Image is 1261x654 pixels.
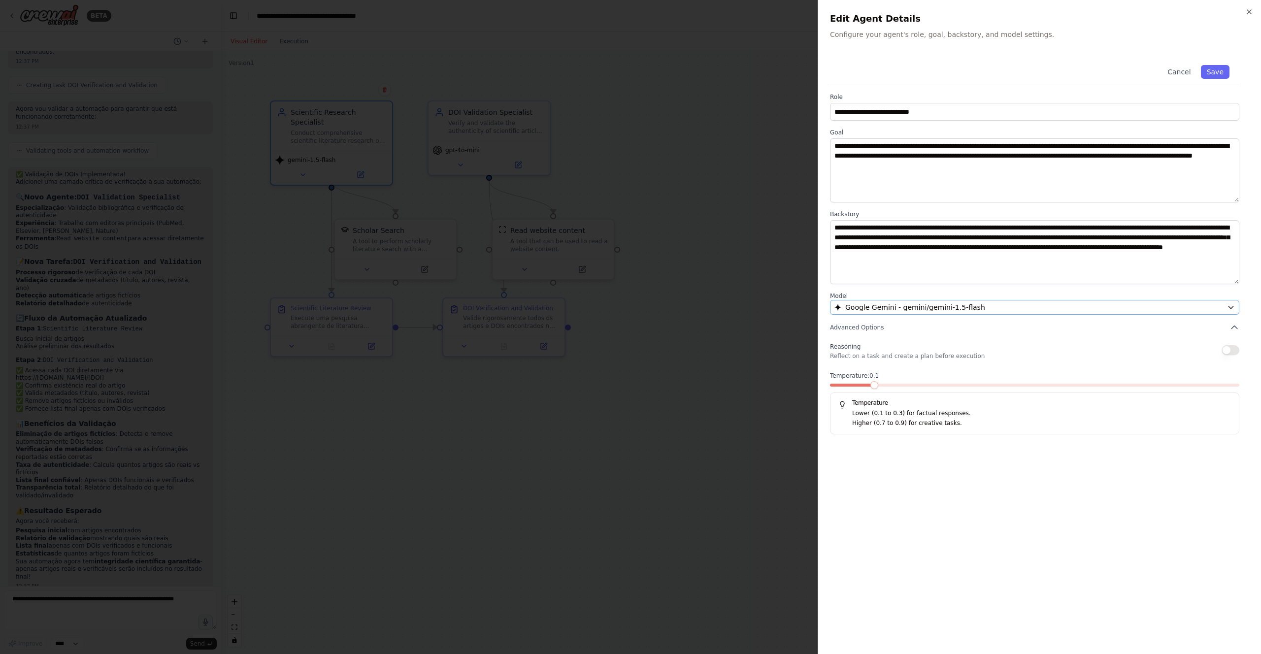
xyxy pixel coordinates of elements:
button: Google Gemini - gemini/gemini-1.5-flash [830,300,1239,315]
p: Lower (0.1 to 0.3) for factual responses. [852,409,1231,419]
h2: Edit Agent Details [830,12,1249,26]
button: Advanced Options [830,323,1239,332]
span: Advanced Options [830,324,884,331]
span: Google Gemini - gemini/gemini-1.5-flash [845,302,985,312]
button: Save [1201,65,1229,79]
label: Model [830,292,1239,300]
span: Reasoning [830,343,861,350]
span: Temperature: 0.1 [830,372,879,380]
p: Configure your agent's role, goal, backstory, and model settings. [830,30,1249,39]
label: Backstory [830,210,1239,218]
label: Role [830,93,1239,101]
p: Higher (0.7 to 0.9) for creative tasks. [852,419,1231,428]
label: Goal [830,129,1239,136]
p: Reflect on a task and create a plan before execution [830,352,985,360]
h5: Temperature [838,399,1231,407]
button: Cancel [1161,65,1196,79]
